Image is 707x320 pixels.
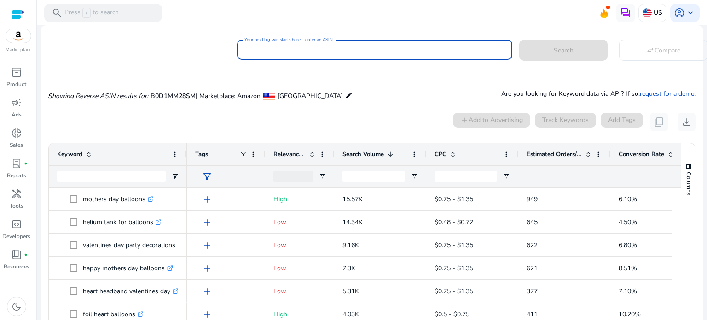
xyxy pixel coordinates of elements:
[619,195,637,204] span: 6.10%
[24,162,28,165] span: fiber_manual_record
[654,5,662,21] p: US
[342,195,363,204] span: 15.57K
[202,194,213,205] span: add
[342,171,405,182] input: Search Volume Filter Input
[619,241,637,250] span: 6.80%
[342,287,359,296] span: 5.31K
[273,236,326,255] p: Low
[678,113,696,131] button: download
[48,92,148,100] i: Showing Reverse ASIN results for:
[342,241,359,250] span: 9.16K
[503,173,510,180] button: Open Filter Menu
[202,309,213,320] span: add
[202,286,213,297] span: add
[24,253,28,256] span: fiber_manual_record
[319,173,326,180] button: Open Filter Menu
[342,310,359,319] span: 4.03K
[619,287,637,296] span: 7.10%
[640,89,695,98] a: request for a demo
[202,217,213,228] span: add
[202,171,213,182] span: filter_alt
[11,158,22,169] span: lab_profile
[196,92,261,100] span: | Marketplace: Amazon
[151,92,196,100] span: B0D1MM28SM
[7,171,26,180] p: Reports
[11,188,22,199] span: handyman
[82,8,91,18] span: /
[6,29,31,43] img: amazon.svg
[619,150,664,158] span: Conversion Rate
[6,47,31,53] p: Marketplace
[57,150,82,158] span: Keyword
[685,7,696,18] span: keyboard_arrow_down
[342,150,384,158] span: Search Volume
[619,218,637,227] span: 4.50%
[527,241,538,250] span: 622
[342,264,355,273] span: 7.3K
[202,263,213,274] span: add
[527,218,538,227] span: 645
[11,97,22,108] span: campaign
[83,236,184,255] p: valentines day party decorations
[345,90,353,101] mat-icon: edit
[195,150,208,158] span: Tags
[643,8,652,17] img: us.svg
[684,172,693,195] span: Columns
[57,171,166,182] input: Keyword Filter Input
[619,310,641,319] span: 10.20%
[273,282,326,301] p: Low
[11,301,22,312] span: dark_mode
[10,141,23,149] p: Sales
[2,232,30,240] p: Developers
[83,190,154,209] p: mothers day balloons
[83,213,162,232] p: helium tank for balloons
[11,67,22,78] span: inventory_2
[171,173,179,180] button: Open Filter Menu
[273,150,306,158] span: Relevance Score
[411,173,418,180] button: Open Filter Menu
[64,8,119,18] p: Press to search
[674,7,685,18] span: account_circle
[4,262,29,271] p: Resources
[435,310,469,319] span: $0.5 - $0.75
[11,249,22,260] span: book_4
[52,7,63,18] span: search
[435,287,473,296] span: $0.75 - $1.35
[244,36,332,43] mat-label: Your next big win starts here—enter an ASIN
[273,190,326,209] p: High
[527,310,538,319] span: 411
[11,128,22,139] span: donut_small
[6,80,26,88] p: Product
[10,202,23,210] p: Tools
[273,213,326,232] p: Low
[527,287,538,296] span: 377
[435,218,473,227] span: $0.48 - $0.72
[435,195,473,204] span: $0.75 - $1.35
[83,282,179,301] p: heart headband valentines day
[527,150,582,158] span: Estimated Orders/Month
[435,171,497,182] input: CPC Filter Input
[435,150,446,158] span: CPC
[435,241,473,250] span: $0.75 - $1.35
[681,116,692,128] span: download
[273,259,326,278] p: Low
[342,218,363,227] span: 14.34K
[435,264,473,273] span: $0.75 - $1.35
[12,111,22,119] p: Ads
[11,219,22,230] span: code_blocks
[278,92,343,100] span: [GEOGRAPHIC_DATA]
[527,195,538,204] span: 949
[83,259,173,278] p: happy mothers day balloons
[527,264,538,273] span: 621
[619,264,637,273] span: 8.51%
[501,89,696,99] p: Are you looking for Keyword data via API? If so, .
[202,240,213,251] span: add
